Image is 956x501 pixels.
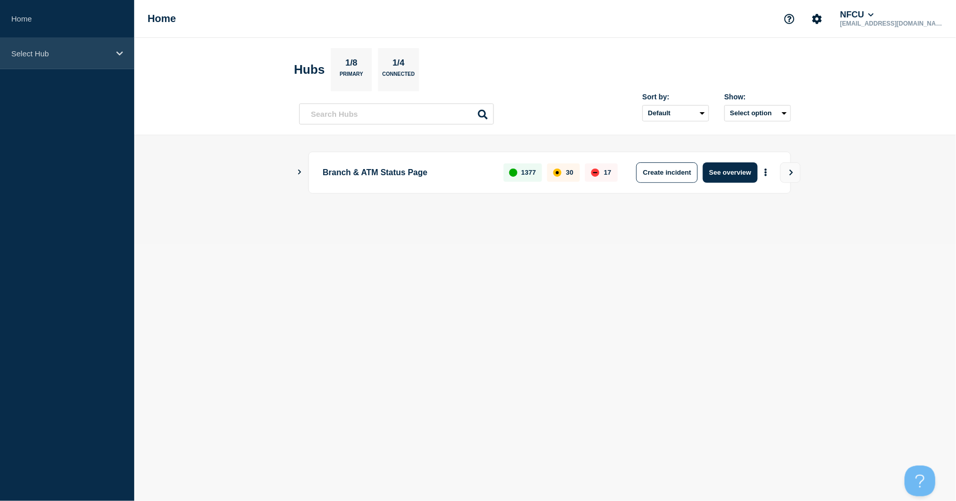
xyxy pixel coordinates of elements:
button: More actions [759,163,773,182]
iframe: Help Scout Beacon - Open [905,466,936,496]
button: Create incident [636,162,698,183]
p: 17 [604,169,611,176]
p: 1/4 [389,58,409,71]
button: Support [779,8,800,30]
p: 1377 [521,169,536,176]
button: Account settings [806,8,828,30]
p: Primary [340,71,363,82]
p: Select Hub [11,49,110,58]
p: [EMAIL_ADDRESS][DOMAIN_NAME] [838,20,945,27]
div: affected [553,169,562,177]
p: 1/8 [342,58,362,71]
div: Show: [724,93,791,101]
h1: Home [148,13,176,25]
button: Select option [724,105,791,121]
div: Sort by: [642,93,709,101]
div: down [591,169,599,177]
button: View [780,162,801,183]
p: Branch & ATM Status Page [323,162,492,183]
button: See overview [703,162,757,183]
p: Connected [382,71,414,82]
button: Show Connected Hubs [297,169,302,176]
p: 30 [566,169,573,176]
div: up [509,169,517,177]
input: Search Hubs [299,103,494,124]
button: NFCU [838,10,876,20]
select: Sort by [642,105,709,121]
h2: Hubs [294,62,325,77]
